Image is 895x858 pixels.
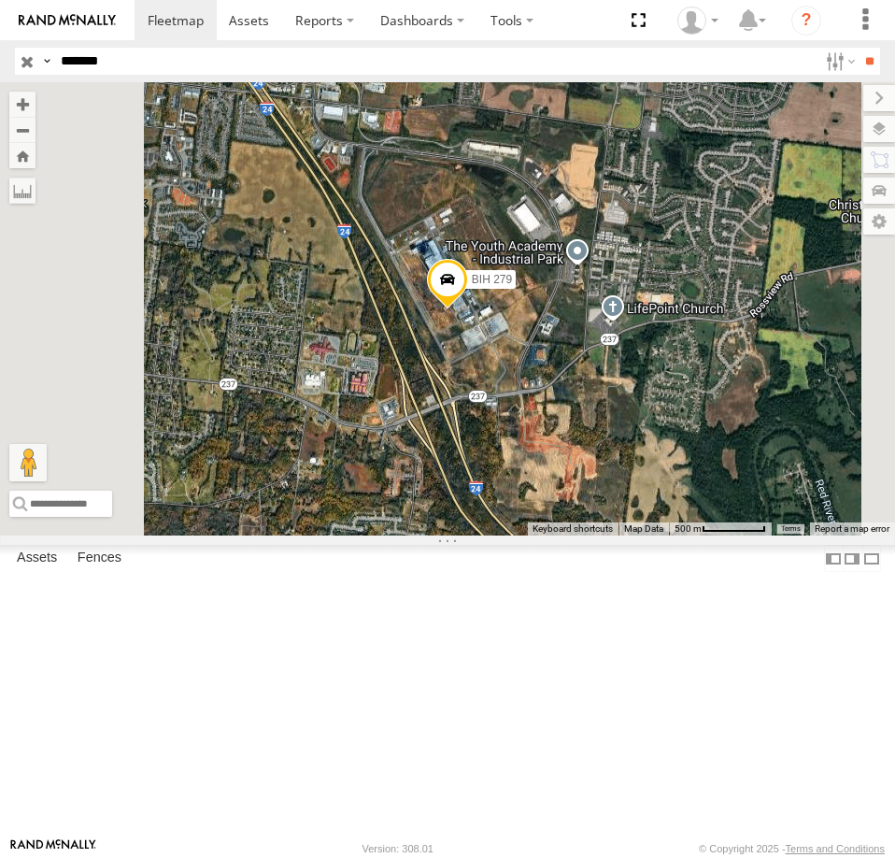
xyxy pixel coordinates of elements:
[818,48,859,75] label: Search Filter Options
[699,843,885,854] div: © Copyright 2025 -
[843,545,861,572] label: Dock Summary Table to the Right
[7,546,66,572] label: Assets
[791,6,821,36] i: ?
[669,522,772,536] button: Map Scale: 500 m per 65 pixels
[472,273,512,286] span: BIH 279
[862,545,881,572] label: Hide Summary Table
[624,522,663,536] button: Map Data
[786,843,885,854] a: Terms and Conditions
[675,523,702,534] span: 500 m
[39,48,54,75] label: Search Query
[863,208,895,235] label: Map Settings
[10,839,96,858] a: Visit our Website
[9,178,36,204] label: Measure
[19,14,116,27] img: rand-logo.svg
[9,117,36,143] button: Zoom out
[533,522,613,536] button: Keyboard shortcuts
[781,524,801,532] a: Terms (opens in new tab)
[815,523,889,534] a: Report a map error
[9,444,47,481] button: Drag Pegman onto the map to open Street View
[824,545,843,572] label: Dock Summary Table to the Left
[9,143,36,168] button: Zoom Home
[362,843,433,854] div: Version: 308.01
[671,7,725,35] div: Nele .
[9,92,36,117] button: Zoom in
[68,546,131,572] label: Fences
